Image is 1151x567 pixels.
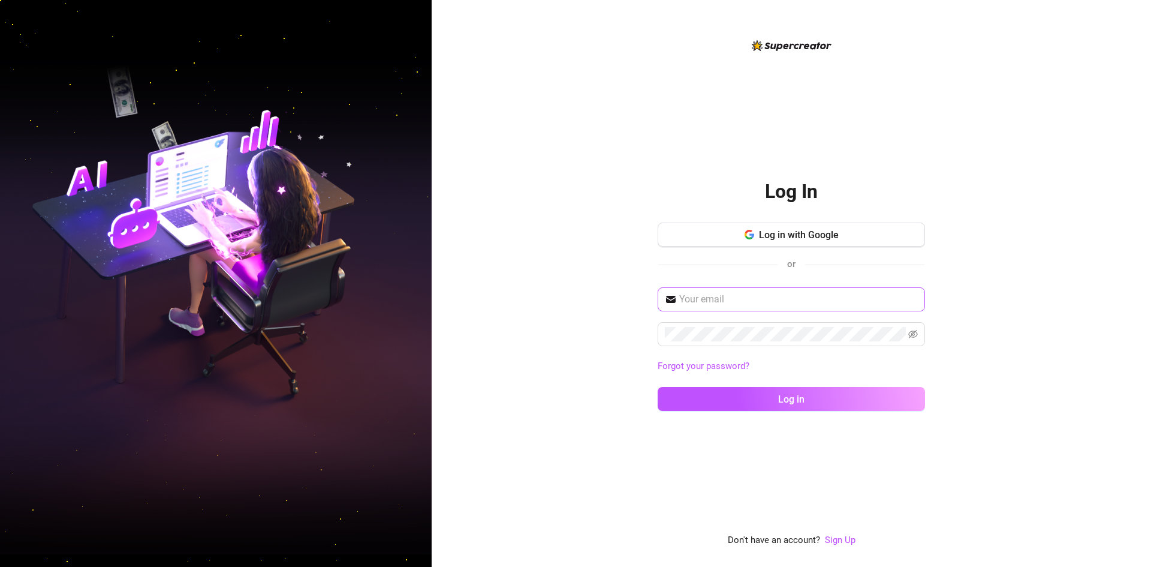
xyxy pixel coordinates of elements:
[658,361,749,371] a: Forgot your password?
[778,394,805,405] span: Log in
[658,359,925,374] a: Forgot your password?
[825,533,855,548] a: Sign Up
[752,40,831,51] img: logo-BBDzfeDw.svg
[658,223,925,247] button: Log in with Google
[679,292,918,307] input: Your email
[787,259,796,269] span: or
[759,229,839,241] span: Log in with Google
[908,329,918,339] span: eye-invisible
[765,179,818,204] h2: Log In
[728,533,820,548] span: Don't have an account?
[825,535,855,545] a: Sign Up
[658,387,925,411] button: Log in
